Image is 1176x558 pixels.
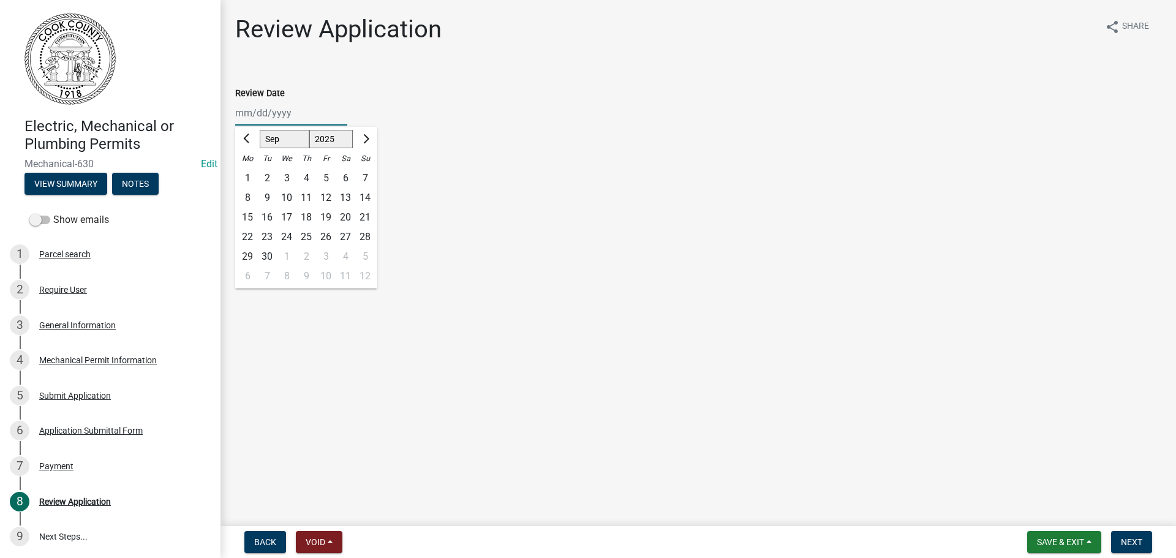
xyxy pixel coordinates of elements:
div: 4 [296,168,316,188]
div: 9 [10,527,29,546]
div: 11 [296,188,316,208]
div: Wednesday, September 10, 2025 [277,188,296,208]
div: 26 [316,227,336,247]
span: Mechanical-630 [24,158,196,170]
div: Friday, September 12, 2025 [316,188,336,208]
div: 6 [238,266,257,286]
div: 8 [277,266,296,286]
div: 30 [257,247,277,266]
span: Save & Exit [1037,537,1084,547]
button: Back [244,531,286,553]
div: 28 [355,227,375,247]
div: Wednesday, September 3, 2025 [277,168,296,188]
button: Void [296,531,342,553]
div: 16 [257,208,277,227]
div: 5 [355,247,375,266]
div: 3 [277,168,296,188]
div: 27 [336,227,355,247]
div: 24 [277,227,296,247]
div: Tuesday, September 9, 2025 [257,188,277,208]
div: 19 [316,208,336,227]
div: 3 [10,315,29,335]
div: Fr [316,149,336,168]
span: Share [1122,20,1149,34]
div: Friday, September 19, 2025 [316,208,336,227]
div: Tuesday, October 7, 2025 [257,266,277,286]
div: Thursday, September 25, 2025 [296,227,316,247]
div: 15 [238,208,257,227]
div: Saturday, October 4, 2025 [336,247,355,266]
button: Next month [358,129,372,149]
div: Tuesday, September 2, 2025 [257,168,277,188]
div: Su [355,149,375,168]
div: 1 [277,247,296,266]
div: 21 [355,208,375,227]
div: 2 [257,168,277,188]
div: 12 [355,266,375,286]
div: Wednesday, September 17, 2025 [277,208,296,227]
div: Monday, September 8, 2025 [238,188,257,208]
div: Wednesday, October 1, 2025 [277,247,296,266]
div: Friday, October 10, 2025 [316,266,336,286]
div: 7 [355,168,375,188]
span: Back [254,537,276,547]
button: Next [1111,531,1152,553]
span: Void [306,537,325,547]
a: Edit [201,158,217,170]
button: Save & Exit [1027,531,1101,553]
div: Monday, September 29, 2025 [238,247,257,266]
div: Monday, September 15, 2025 [238,208,257,227]
div: 10 [277,188,296,208]
div: Saturday, September 27, 2025 [336,227,355,247]
div: 14 [355,188,375,208]
div: Mo [238,149,257,168]
div: Saturday, September 6, 2025 [336,168,355,188]
div: Sunday, September 28, 2025 [355,227,375,247]
div: We [277,149,296,168]
div: 9 [296,266,316,286]
div: Saturday, October 11, 2025 [336,266,355,286]
i: share [1105,20,1120,34]
div: Sunday, October 5, 2025 [355,247,375,266]
div: General Information [39,321,116,330]
div: Wednesday, September 24, 2025 [277,227,296,247]
div: 18 [296,208,316,227]
div: 6 [10,421,29,440]
input: mm/dd/yyyy [235,100,347,126]
button: Previous month [240,129,255,149]
div: 17 [277,208,296,227]
div: Thursday, September 4, 2025 [296,168,316,188]
span: Next [1121,537,1142,547]
button: shareShare [1095,15,1159,39]
h4: Electric, Mechanical or Plumbing Permits [24,118,211,153]
div: 20 [336,208,355,227]
select: Select month [260,130,309,148]
label: Show emails [29,213,109,227]
div: 5 [316,168,336,188]
wm-modal-confirm: Notes [112,179,159,189]
div: Sunday, September 21, 2025 [355,208,375,227]
div: Thursday, September 18, 2025 [296,208,316,227]
div: Submit Application [39,391,111,400]
div: Mechanical Permit Information [39,356,157,364]
select: Select year [309,130,353,148]
div: Monday, September 1, 2025 [238,168,257,188]
button: Notes [112,173,159,195]
div: 2 [296,247,316,266]
div: 1 [10,244,29,264]
div: Sunday, September 7, 2025 [355,168,375,188]
div: 6 [336,168,355,188]
div: Tuesday, September 30, 2025 [257,247,277,266]
div: 12 [316,188,336,208]
div: 13 [336,188,355,208]
div: 4 [336,247,355,266]
div: Friday, September 26, 2025 [316,227,336,247]
div: Monday, October 6, 2025 [238,266,257,286]
div: 7 [10,456,29,476]
div: 10 [316,266,336,286]
div: Monday, September 22, 2025 [238,227,257,247]
div: Th [296,149,316,168]
div: Wednesday, October 8, 2025 [277,266,296,286]
div: Saturday, September 20, 2025 [336,208,355,227]
div: Friday, September 5, 2025 [316,168,336,188]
